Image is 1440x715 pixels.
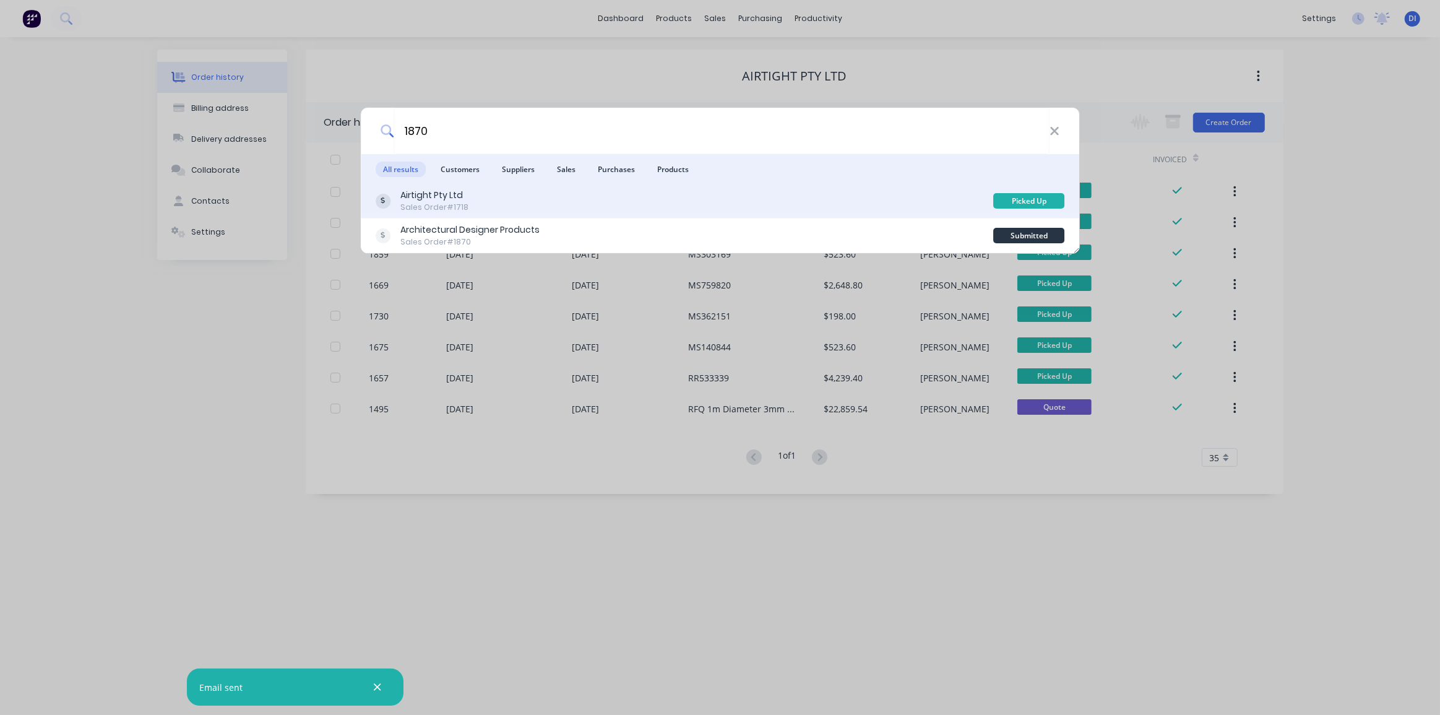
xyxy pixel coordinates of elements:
[400,236,540,248] div: Sales Order #1870
[590,162,642,177] span: Purchases
[650,162,696,177] span: Products
[494,162,542,177] span: Suppliers
[994,228,1065,243] div: Submitted
[200,681,243,694] div: Email sent
[394,108,1050,154] input: Start typing a customer or supplier name to create a new order...
[400,202,468,213] div: Sales Order #1718
[550,162,583,177] span: Sales
[400,189,468,202] div: Airtight Pty Ltd
[433,162,487,177] span: Customers
[376,162,426,177] span: All results
[994,193,1065,209] div: Picked Up
[400,223,540,236] div: Architectural Designer Products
